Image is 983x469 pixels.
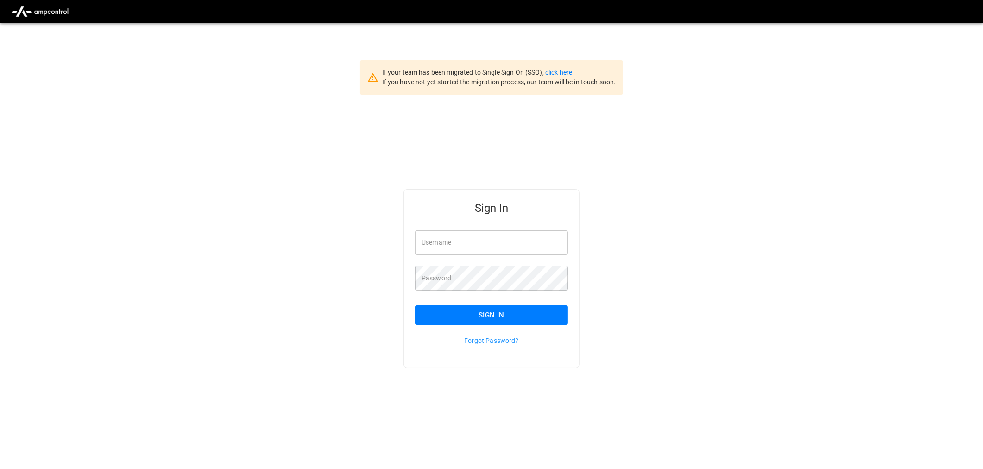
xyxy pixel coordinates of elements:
span: If your team has been migrated to Single Sign On (SSO), [382,69,545,76]
span: If you have not yet started the migration process, our team will be in touch soon. [382,78,616,86]
img: ampcontrol.io logo [7,3,72,20]
button: Sign In [415,305,568,325]
h5: Sign In [415,201,568,215]
p: Forgot Password? [415,336,568,345]
a: click here. [545,69,574,76]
